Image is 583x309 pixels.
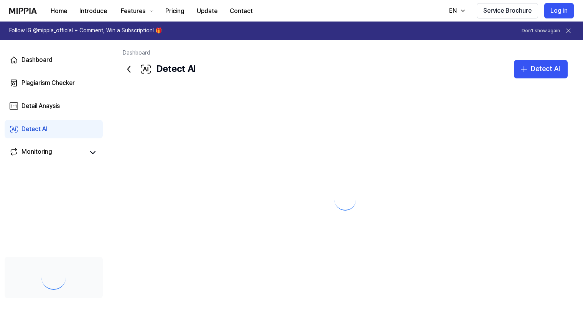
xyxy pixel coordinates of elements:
[123,50,150,56] a: Dashboard
[514,60,568,78] button: Detect AI
[73,3,113,19] button: Introduce
[9,27,162,35] h1: Follow IG @mippia_official + Comment, Win a Subscription! 🎁
[5,51,103,69] a: Dashboard
[5,74,103,92] a: Plagiarism Checker
[113,3,159,19] button: Features
[191,0,224,22] a: Update
[44,3,73,19] button: Home
[448,6,458,15] div: EN
[21,125,48,134] div: Detect AI
[544,3,574,18] button: Log in
[224,3,259,19] button: Contact
[159,3,191,19] button: Pricing
[477,3,538,18] button: Service Brochure
[9,147,84,158] a: Monitoring
[5,97,103,115] a: Detail Anaysis
[21,101,60,111] div: Detail Anaysis
[119,7,147,16] div: Features
[522,28,560,34] button: Don't show again
[21,55,53,65] div: Dashboard
[441,3,471,18] button: EN
[191,3,224,19] button: Update
[531,63,560,75] div: Detect AI
[21,78,75,88] div: Plagiarism Checker
[9,8,37,14] img: logo
[21,147,52,158] div: Monitoring
[5,120,103,138] a: Detect AI
[123,60,195,78] div: Detect AI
